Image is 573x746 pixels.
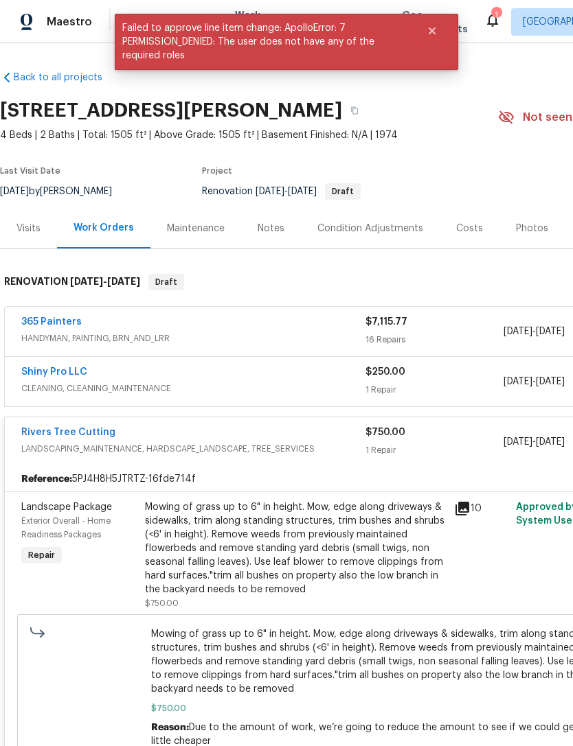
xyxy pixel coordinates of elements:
[536,327,565,336] span: [DATE]
[70,277,103,286] span: [DATE]
[21,428,115,437] a: Rivers Tree Cutting
[536,377,565,386] span: [DATE]
[504,377,532,386] span: [DATE]
[202,187,361,196] span: Renovation
[235,8,270,36] span: Work Orders
[74,221,134,235] div: Work Orders
[145,599,179,607] span: $750.00
[21,317,82,327] a: 365 Painters
[326,187,359,196] span: Draft
[21,382,366,395] span: CLEANING, CLEANING_MAINTENANCE
[366,367,405,377] span: $250.00
[145,500,446,596] div: Mowing of grass up to 6" in height. Mow, edge along driveways & sidewalks, trim along standing st...
[454,500,508,517] div: 10
[504,327,532,336] span: [DATE]
[23,548,60,562] span: Repair
[16,222,41,235] div: Visits
[366,317,407,327] span: $7,115.77
[47,15,92,29] span: Maestro
[4,274,140,290] h6: RENOVATION
[516,222,548,235] div: Photos
[115,14,409,70] span: Failed to approve line item change: ApolloError: 7 PERMISSION_DENIED: The user does not have any ...
[342,98,367,123] button: Copy Address
[504,325,565,338] span: -
[491,8,501,22] div: 1
[366,443,503,457] div: 1 Repair
[256,187,284,196] span: [DATE]
[258,222,284,235] div: Notes
[366,383,503,397] div: 1 Repair
[536,437,565,447] span: [DATE]
[366,428,405,437] span: $750.00
[151,723,189,732] span: Reason:
[504,437,532,447] span: [DATE]
[402,8,468,36] span: Geo Assignments
[504,435,565,449] span: -
[409,17,455,45] button: Close
[256,187,317,196] span: -
[317,222,423,235] div: Condition Adjustments
[150,275,183,289] span: Draft
[288,187,317,196] span: [DATE]
[21,442,366,456] span: LANDSCAPING_MAINTENANCE, HARDSCAPE_LANDSCAPE, TREE_SERVICES
[21,331,366,345] span: HANDYMAN, PAINTING, BRN_AND_LRR
[21,502,112,512] span: Landscape Package
[167,222,225,235] div: Maintenance
[21,472,72,486] b: Reference:
[504,375,565,388] span: -
[21,517,111,539] span: Exterior Overall - Home Readiness Packages
[70,277,140,286] span: -
[456,222,483,235] div: Costs
[366,333,503,347] div: 16 Repairs
[21,367,87,377] a: Shiny Pro LLC
[107,277,140,286] span: [DATE]
[202,167,232,175] span: Project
